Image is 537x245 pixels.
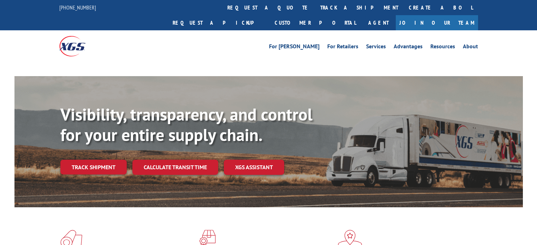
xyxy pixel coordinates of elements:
[430,44,455,51] a: Resources
[60,103,312,146] b: Visibility, transparency, and control for your entire supply chain.
[361,15,396,30] a: Agent
[366,44,386,51] a: Services
[167,15,269,30] a: Request a pickup
[224,160,284,175] a: XGS ASSISTANT
[59,4,96,11] a: [PHONE_NUMBER]
[327,44,358,51] a: For Retailers
[269,44,320,51] a: For [PERSON_NAME]
[60,160,127,174] a: Track shipment
[269,15,361,30] a: Customer Portal
[394,44,423,51] a: Advantages
[396,15,478,30] a: Join Our Team
[463,44,478,51] a: About
[132,160,218,175] a: Calculate transit time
